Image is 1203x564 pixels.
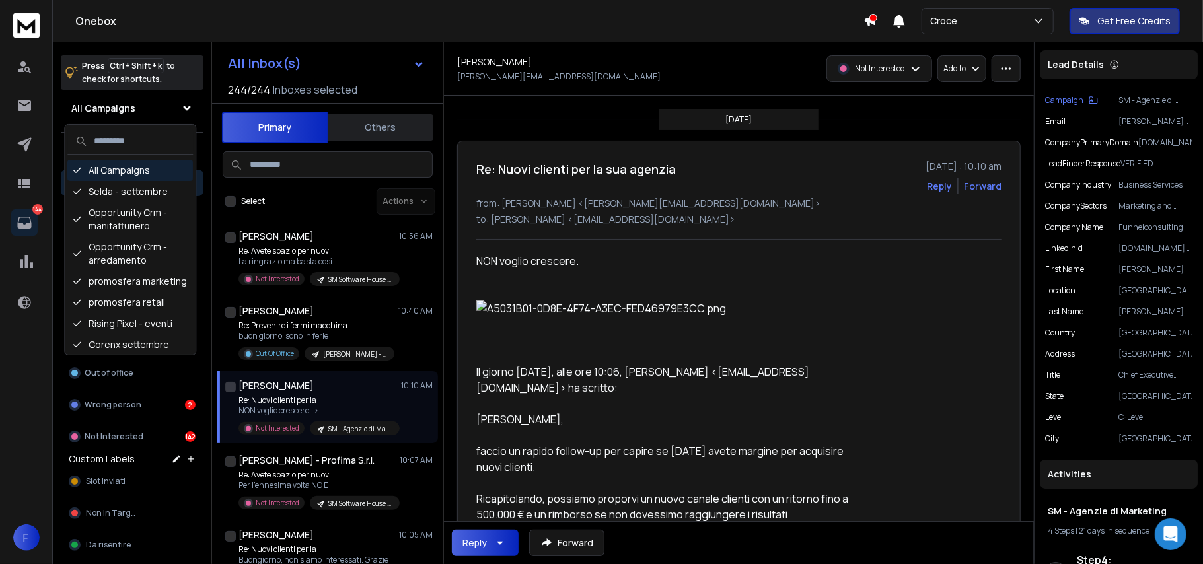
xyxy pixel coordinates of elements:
img: logo [13,13,40,38]
p: [DOMAIN_NAME][URL] [1118,243,1192,254]
h1: [PERSON_NAME] [238,304,314,318]
div: [PERSON_NAME], [476,411,862,427]
span: F [13,524,40,551]
p: [GEOGRAPHIC_DATA] [1118,328,1192,338]
p: Re: Nuovi clienti per la [238,544,397,555]
div: Selda - settembre [67,181,193,202]
p: 10:40 AM [398,306,433,316]
p: SM Software House & IT - set [328,275,392,285]
p: Not Interested [855,63,905,74]
button: Reply [927,180,952,193]
p: Press to check for shortcuts. [82,59,175,86]
p: buon giorno, sono in ferie [238,331,394,341]
p: Marketing and Advertising [1118,201,1192,211]
h1: [PERSON_NAME] [457,55,532,69]
p: C-Level [1118,412,1192,423]
img: A5031B01-0D8E-4F74-A3EC-FED46979E3CC.png [476,300,822,316]
p: [DATE] [726,114,752,125]
p: state [1045,391,1064,402]
p: level [1045,412,1063,423]
div: promosfera retail [67,292,193,313]
div: Activities [1040,460,1198,489]
p: Re: Avete spazio per nuovi [238,470,397,480]
p: [DOMAIN_NAME] [1138,137,1192,148]
h1: [PERSON_NAME] [238,230,314,243]
p: SM - Agenzie di Marketing [328,424,392,434]
span: Slot inviati [86,476,126,487]
p: [GEOGRAPHIC_DATA] [1118,349,1192,359]
p: companyIndustry [1045,180,1111,190]
p: Croce [930,15,963,28]
h1: All Campaigns [71,102,135,115]
span: Non in Target [86,508,139,518]
h3: Filters [61,143,203,162]
p: [PERSON_NAME] - ottimizzazione processi produttivi [323,349,386,359]
p: Last Name [1045,306,1083,317]
p: [GEOGRAPHIC_DATA] [1118,433,1192,444]
h1: [PERSON_NAME] - Profima S.r.l. [238,454,375,467]
p: Re: Nuovi clienti per la [238,395,397,405]
p: Lead Details [1048,58,1104,71]
div: 2 [185,400,196,410]
p: [GEOGRAPHIC_DATA], [GEOGRAPHIC_DATA], [GEOGRAPHIC_DATA] [1118,285,1192,296]
p: Funnelconsulting [1118,222,1192,232]
p: 10:05 AM [399,530,433,540]
div: promosfera marketing [67,271,193,292]
span: Ctrl + Shift + k [108,58,164,73]
h1: SM - Agenzie di Marketing [1048,505,1190,518]
span: 244 / 244 [228,82,270,98]
p: Not Interested [256,274,299,284]
h3: Inboxes selected [273,82,357,98]
div: 142 [185,431,196,442]
div: Corenx settembre [67,334,193,355]
p: [PERSON_NAME] [1118,306,1192,317]
p: Company Name [1045,222,1103,232]
p: Not Interested [256,423,299,433]
p: [DATE] : 10:10 am [926,160,1002,173]
button: Primary [222,112,328,143]
p: Not Interested [256,498,299,508]
div: | [1048,526,1190,536]
p: location [1045,285,1075,296]
p: 144 [32,204,43,215]
div: Forward [964,180,1002,193]
span: Da risentire [86,540,131,550]
p: Campaign [1045,95,1083,106]
span: 21 days in sequence [1079,525,1149,536]
p: companyPrimaryDomain [1045,137,1138,148]
div: Il giorno [DATE], alle ore 10:06, [PERSON_NAME] <[EMAIL_ADDRESS][DOMAIN_NAME]> ha scritto: [476,364,862,396]
label: Select [241,196,265,207]
p: [PERSON_NAME][EMAIL_ADDRESS][DOMAIN_NAME] [1118,116,1192,127]
button: Others [328,113,433,142]
div: All Campaigns [67,160,193,181]
p: from: [PERSON_NAME] <[PERSON_NAME][EMAIL_ADDRESS][DOMAIN_NAME]> [476,197,1002,210]
p: La ringrazio ma basta così. [238,256,397,267]
p: [GEOGRAPHIC_DATA] [1118,391,1192,402]
button: Forward [529,530,604,556]
p: VERIFIED [1120,159,1192,169]
p: 10:10 AM [401,380,433,391]
p: Re: Prevenire i fermi macchina [238,320,394,331]
p: Not Interested [85,431,143,442]
p: [PERSON_NAME] [1118,264,1192,275]
p: First Name [1045,264,1084,275]
p: [PERSON_NAME][EMAIL_ADDRESS][DOMAIN_NAME] [457,71,661,82]
p: Out Of Office [256,349,294,359]
div: Opportunity Crm - manifatturiero [67,202,193,236]
p: leadFinderResponse [1045,159,1120,169]
p: Email [1045,116,1066,127]
p: Re: Avete spazio per nuovi [238,246,397,256]
p: SM - Agenzie di Marketing [1118,95,1192,106]
div: faccio un rapido follow-up per capire se [DATE] avete margine per acquisire nuovi clienti. [476,443,862,475]
h1: Re: Nuovi clienti per la sua agenzia [476,160,676,178]
p: Add to [943,63,966,74]
h3: Custom Labels [69,452,135,466]
p: Wrong person [85,400,141,410]
div: Ricapitolando, possiamo proporvi un nuovo canale clienti con un ritorno fino a 500.000 € e un rim... [476,491,862,522]
h1: Onebox [75,13,863,29]
p: companySectors [1045,201,1107,211]
p: Business Services [1118,180,1192,190]
h1: [PERSON_NAME] [238,379,314,392]
p: city [1045,433,1059,444]
p: 10:56 AM [399,231,433,242]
